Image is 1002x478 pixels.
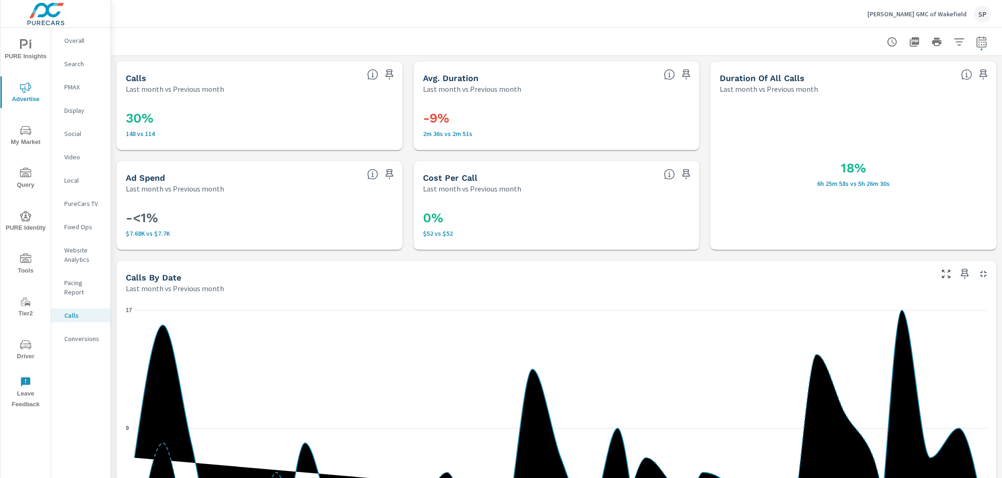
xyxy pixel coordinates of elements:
[3,211,48,233] span: PURE Identity
[51,276,110,299] div: Pacing Report
[382,167,397,182] span: Save this to your personalized report
[126,173,165,183] h5: Ad Spend
[64,311,103,320] p: Calls
[939,266,954,281] button: Make Fullscreen
[3,376,48,410] span: Leave Feedback
[51,308,110,322] div: Calls
[3,253,48,276] span: Tools
[382,67,397,82] span: Save this to your personalized report
[51,34,110,48] div: Overall
[976,266,991,281] button: Minimize Widget
[64,176,103,185] p: Local
[51,80,110,94] div: PMAX
[961,69,972,80] span: The Total Duration of all calls.
[957,266,972,281] span: Save this to your personalized report
[3,82,48,105] span: Advertise
[51,127,110,141] div: Social
[126,283,224,294] p: Last month vs Previous month
[64,36,103,45] p: Overall
[950,33,968,51] button: Apply Filters
[3,339,48,362] span: Driver
[51,57,110,71] div: Search
[423,183,521,194] p: Last month vs Previous month
[867,10,967,18] p: [PERSON_NAME] GMC of Wakefield
[64,82,103,92] p: PMAX
[51,173,110,187] div: Local
[423,110,690,126] h3: -9%
[64,278,103,297] p: Pacing Report
[126,83,224,95] p: Last month vs Previous month
[51,103,110,117] div: Display
[51,332,110,346] div: Conversions
[367,169,378,180] span: Sum of PureCars Ad Spend.
[64,222,103,232] p: Fixed Ops
[423,210,690,226] h3: 0%
[126,425,129,431] text: 9
[64,334,103,343] p: Conversions
[3,39,48,62] span: PURE Insights
[126,130,393,137] p: 148 vs 114
[720,73,804,83] h5: Duration of all Calls
[64,199,103,208] p: PureCars TV
[664,169,675,180] span: PureCars Ad Spend/Calls.
[3,168,48,191] span: Query
[423,173,477,183] h5: Cost Per Call
[720,160,987,176] h3: 18%
[126,273,181,282] h5: Calls By Date
[0,28,51,414] div: nav menu
[51,150,110,164] div: Video
[126,307,132,314] text: 17
[126,183,224,194] p: Last month vs Previous month
[664,69,675,80] span: Average Duration of each call.
[3,125,48,148] span: My Market
[972,33,991,51] button: Select Date Range
[927,33,946,51] button: Print Report
[367,69,378,80] span: Total number of calls.
[679,67,694,82] span: Save this to your personalized report
[3,296,48,319] span: Tier2
[423,130,690,137] p: 2m 36s vs 2m 51s
[976,67,991,82] span: Save this to your personalized report
[423,73,478,83] h5: Avg. Duration
[126,210,393,226] h3: -<1%
[126,110,393,126] h3: 30%
[64,106,103,115] p: Display
[51,220,110,234] div: Fixed Ops
[51,243,110,266] div: Website Analytics
[64,152,103,162] p: Video
[905,33,924,51] button: "Export Report to PDF"
[720,83,818,95] p: Last month vs Previous month
[423,230,690,237] p: $52 vs $52
[126,73,146,83] h5: Calls
[720,180,987,187] p: 6h 25m 58s vs 5h 26m 30s
[64,59,103,68] p: Search
[51,197,110,211] div: PureCars TV
[64,246,103,264] p: Website Analytics
[126,230,393,237] p: $7,683 vs $7,703
[64,129,103,138] p: Social
[423,83,521,95] p: Last month vs Previous month
[679,167,694,182] span: Save this to your personalized report
[974,6,991,22] div: SP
